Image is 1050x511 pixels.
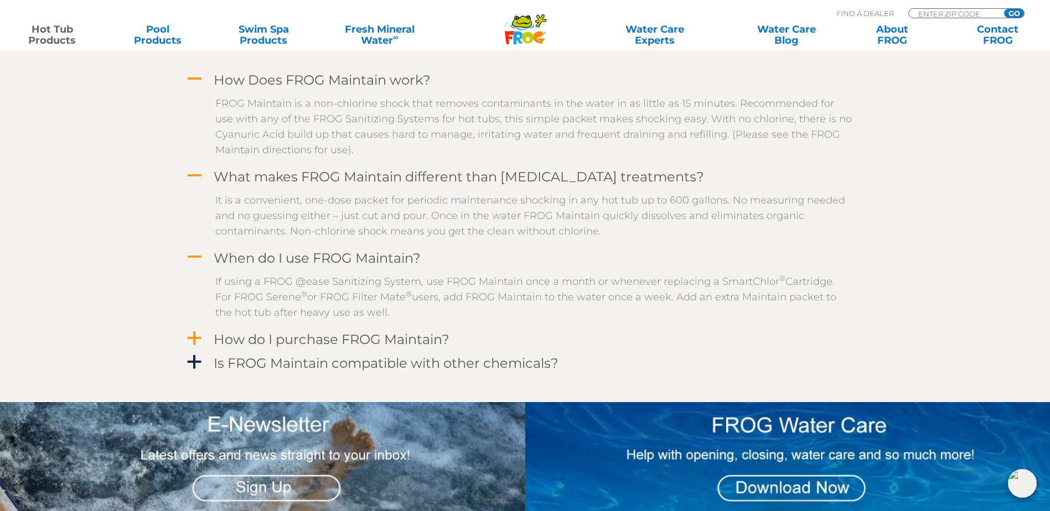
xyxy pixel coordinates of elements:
sup: ∞ [393,33,399,41]
a: A How Does FROG Maintain work? [185,70,866,90]
a: PoolProducts [117,24,199,46]
p: It is a convenient, one-dose packet for periodic maintenance shocking in any hot tub up to 600 ga... [215,192,852,239]
h4: How Does FROG Maintain work? [214,72,431,87]
input: GO [1004,9,1024,18]
h4: What makes FROG Maintain different than [MEDICAL_DATA] treatments? [214,169,704,184]
sup: ® [779,274,785,283]
img: openIcon [1008,469,1037,498]
a: Hot TubProducts [11,24,94,46]
p: Find A Dealer [836,8,894,18]
span: a [186,330,203,347]
a: Water CareBlog [745,24,827,46]
a: Swim SpaProducts [223,24,305,46]
a: a Is FROG Maintain compatible with other chemicals? [185,353,866,373]
sup: ® [301,289,307,298]
a: A What makes FROG Maintain different than [MEDICAL_DATA] treatments? [185,166,866,187]
a: ContactFROG [956,24,1039,46]
h4: Is FROG Maintain compatible with other chemicals? [214,356,558,371]
a: Water CareExperts [588,24,722,46]
span: A [186,249,203,265]
input: Zip Code Form [917,9,992,18]
a: A When do I use FROG Maintain? [185,248,866,268]
span: A [186,71,203,87]
a: AboutFROG [851,24,933,46]
a: Fresh MineralWater∞ [328,24,431,46]
p: FROG Maintain is a non-chlorine shock that removes contaminants in the water in as little as 15 m... [215,96,852,158]
h4: When do I use FROG Maintain? [214,251,421,265]
p: If using a FROG @ease Sanitizing System, use FROG Maintain once a month or whenever replacing a S... [215,274,852,320]
span: A [186,168,203,184]
sup: ® [406,289,412,298]
span: a [186,354,203,371]
a: a How do I purchase FROG Maintain? [185,329,866,350]
h4: How do I purchase FROG Maintain? [214,332,449,347]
